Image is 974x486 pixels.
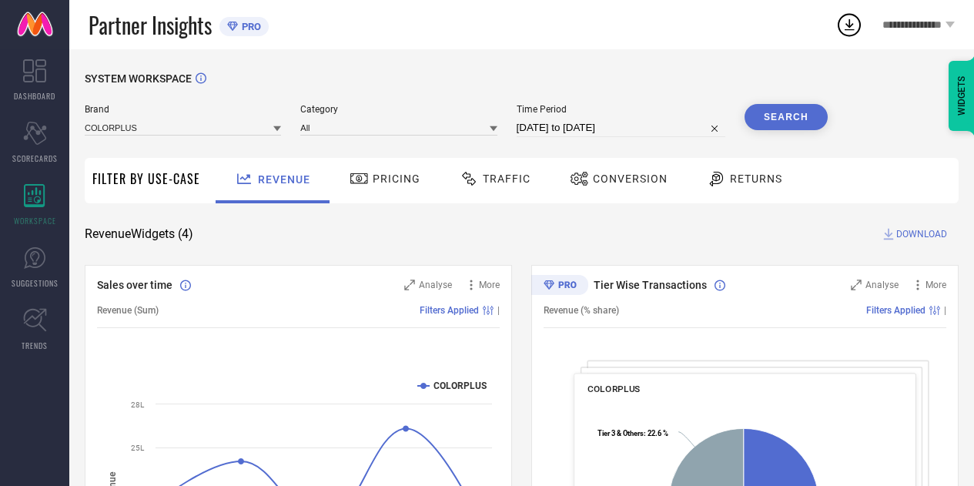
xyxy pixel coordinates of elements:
[851,280,862,290] svg: Zoom
[483,173,531,185] span: Traffic
[238,21,261,32] span: PRO
[92,169,200,188] span: Filter By Use-Case
[597,429,644,437] tspan: Tier 3 & Others
[479,280,500,290] span: More
[131,444,145,452] text: 25L
[404,280,415,290] svg: Zoom
[419,280,452,290] span: Analyse
[865,280,899,290] span: Analyse
[131,401,145,409] text: 28L
[925,280,946,290] span: More
[587,384,640,394] span: COLORPLUS
[544,305,619,316] span: Revenue (% share)
[594,279,707,291] span: Tier Wise Transactions
[97,305,159,316] span: Revenue (Sum)
[730,173,782,185] span: Returns
[835,11,863,39] div: Open download list
[866,305,925,316] span: Filters Applied
[745,104,828,130] button: Search
[85,226,193,242] span: Revenue Widgets ( 4 )
[85,104,281,115] span: Brand
[14,90,55,102] span: DASHBOARD
[531,275,588,298] div: Premium
[517,104,725,115] span: Time Period
[22,340,48,351] span: TRENDS
[373,173,420,185] span: Pricing
[97,279,172,291] span: Sales over time
[85,72,192,85] span: SYSTEM WORKSPACE
[420,305,479,316] span: Filters Applied
[300,104,497,115] span: Category
[593,173,668,185] span: Conversion
[12,153,58,164] span: SCORECARDS
[14,215,56,226] span: WORKSPACE
[896,226,947,242] span: DOWNLOAD
[89,9,212,41] span: Partner Insights
[433,380,487,391] text: COLORPLUS
[517,119,725,137] input: Select time period
[258,173,310,186] span: Revenue
[12,277,59,289] span: SUGGESTIONS
[597,429,668,437] text: : 22.6 %
[497,305,500,316] span: |
[944,305,946,316] span: |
